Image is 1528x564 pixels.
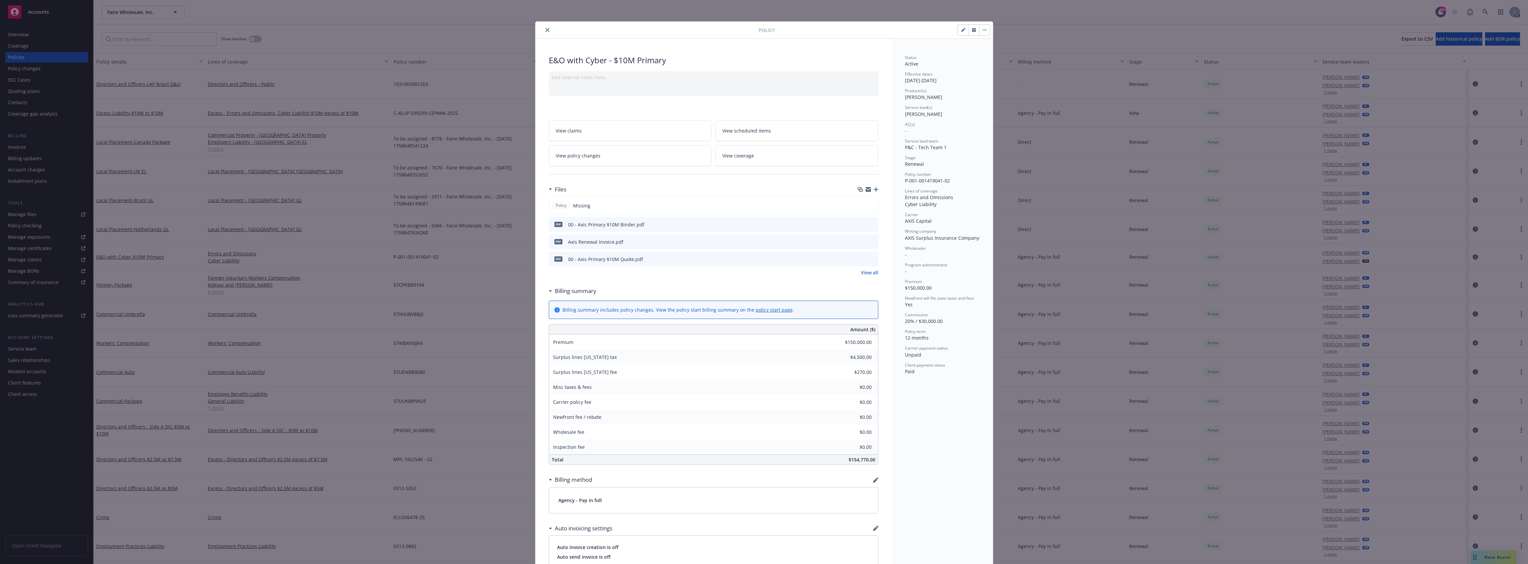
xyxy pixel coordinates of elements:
[722,152,754,159] span: View coverage
[715,120,878,141] a: View scheduled items
[905,301,913,308] span: Yes
[549,487,878,513] div: Agency - Pay in full
[549,185,566,194] div: Files
[722,127,771,134] span: View scheduled items
[905,352,921,358] span: Unpaid
[553,414,601,420] span: Newfront fee / rebate
[555,185,566,194] h3: Files
[905,194,980,201] div: Errors and Omissions
[859,221,864,228] button: download file
[859,256,864,263] button: download file
[557,553,870,560] span: Auto send invoice is off
[832,382,876,392] input: 0.00
[905,312,928,318] span: Commission
[555,475,592,484] h3: Billing method
[905,128,907,134] span: -
[905,345,948,351] span: Carrier payment status
[549,145,712,166] a: View policy changes
[557,544,870,551] span: Auto invoice creation is off
[905,251,907,258] span: -
[905,122,915,127] span: AC(s)
[549,287,596,295] div: Billing summary
[905,245,926,251] span: Wholesaler
[905,212,918,217] span: Carrier
[905,218,932,224] span: AXIS Capital
[905,279,922,284] span: Premium
[549,120,712,141] a: View claims
[832,397,876,407] input: 0.00
[905,71,932,77] span: Effective dates
[905,138,938,144] span: Service lead team
[556,127,582,134] span: View claims
[555,524,612,533] h3: Auto invoicing settings
[870,238,876,245] button: preview file
[554,256,562,261] span: pdf
[850,326,875,333] span: Amount ($)
[905,111,942,117] span: [PERSON_NAME]
[905,177,950,184] span: P-001-001419041-02
[553,399,591,405] span: Carrier policy fee
[832,352,876,362] input: 0.00
[551,74,876,81] div: Add internal notes here...
[552,456,563,463] span: Total
[832,442,876,452] input: 0.00
[568,238,623,245] div: Axis Renewal Invoice.pdf
[870,221,876,228] button: preview file
[549,524,612,533] div: Auto invoicing settings
[905,171,931,177] span: Policy number
[568,221,644,228] div: 00 - Axis Primary $10M Binder.pdf
[832,412,876,422] input: 0.00
[905,61,918,67] span: Active
[905,88,927,94] span: Producer(s)
[543,26,551,34] button: close
[905,55,917,60] span: Status
[553,429,584,435] span: Wholesale fee
[832,367,876,377] input: 0.00
[553,369,617,375] span: Surplus lines [US_STATE] fee
[832,427,876,437] input: 0.00
[905,161,924,167] span: Renewal
[553,384,592,390] span: Misc taxes & fees
[905,228,936,234] span: Writing company
[905,329,926,334] span: Policy term
[905,285,932,291] span: $150,000.00
[832,337,876,347] input: 0.00
[568,256,643,263] div: 00 - Axis Primary $10M Quote.pdf
[905,94,942,100] span: [PERSON_NAME]
[553,354,617,360] span: Surplus lines [US_STATE] tax
[759,27,775,34] span: Policy
[905,268,907,274] span: -
[905,235,979,241] span: AXIS Surplus Insurance Company
[554,239,562,244] span: pdf
[553,339,573,345] span: Premium
[905,105,932,110] span: Service lead(s)
[905,335,929,341] span: 12 months
[861,269,878,276] a: View all
[554,222,562,227] span: pdf
[905,188,938,194] span: Lines of coverage
[905,155,916,160] span: Stage
[905,318,943,324] span: 20% / $30,000.00
[573,202,590,209] span: Missing
[554,202,568,208] span: Policy
[849,456,875,463] span: $154,770.00
[715,145,878,166] a: View coverage
[562,306,794,313] div: Billing summary includes policy changes. View the policy start billing summary on the .
[905,295,974,301] span: Newfront will file state taxes and fees
[905,262,948,268] span: Program administrator
[905,368,915,375] span: Paid
[549,55,878,66] div: E&O with Cyber - $10M Primary
[859,238,864,245] button: download file
[870,256,876,263] button: preview file
[553,444,585,450] span: Inspection fee
[756,307,793,313] a: policy start page
[905,71,980,84] div: [DATE] - [DATE]
[555,287,596,295] h3: Billing summary
[905,362,945,368] span: Client payment status
[556,152,600,159] span: View policy changes
[905,201,980,208] div: Cyber Liability
[905,144,947,150] span: P&C - Tech Team 1
[549,475,592,484] div: Billing method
